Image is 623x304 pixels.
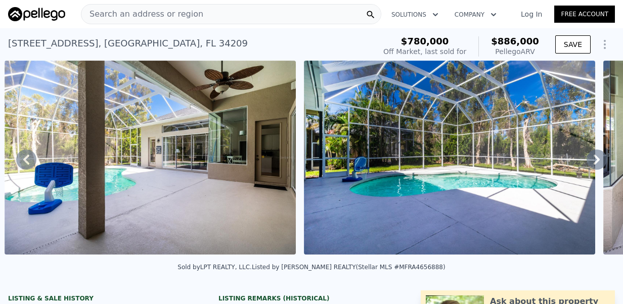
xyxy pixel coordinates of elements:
img: Sale: 167040794 Parcel: 57300495 [5,61,296,255]
button: Company [447,6,505,24]
div: Listed by [PERSON_NAME] REALTY (Stellar MLS #MFRA4656888) [252,264,446,271]
a: Log In [509,9,554,19]
div: Sold by LPT REALTY, LLC . [177,264,252,271]
img: Pellego [8,7,65,21]
div: Pellego ARV [491,46,539,57]
span: Search an address or region [81,8,203,20]
button: SAVE [555,35,591,54]
span: $780,000 [401,36,449,46]
button: Solutions [383,6,447,24]
span: $886,000 [491,36,539,46]
img: Sale: 167040794 Parcel: 57300495 [304,61,595,255]
button: Show Options [595,34,615,55]
div: Off Market, last sold for [383,46,466,57]
div: [STREET_ADDRESS] , [GEOGRAPHIC_DATA] , FL 34209 [8,36,248,50]
a: Free Account [554,6,615,23]
div: Listing Remarks (Historical) [218,294,405,302]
